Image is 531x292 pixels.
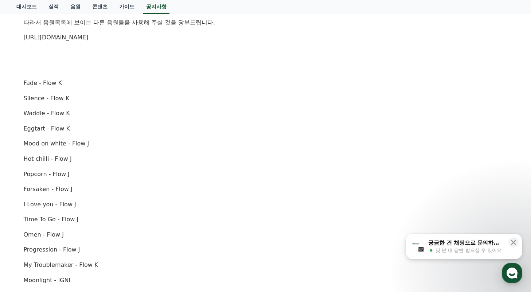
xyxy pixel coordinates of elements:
a: 홈 [2,231,48,249]
span: 대화 [67,242,75,248]
p: Eggtart - Flow K [24,124,508,133]
p: Fade - Flow K [24,78,508,88]
p: Forsaken - Flow J [24,184,508,194]
a: 설정 [94,231,140,249]
p: Hot chilli - Flow J [24,154,508,164]
p: Progression - Flow J [24,245,508,254]
p: Mood on white - Flow J [24,139,508,148]
p: My Troublemaker - Flow K [24,260,508,270]
p: Waddle - Flow K [24,109,508,118]
a: 대화 [48,231,94,249]
p: Silence - Flow K [24,94,508,103]
p: 따라서 음원목록에 보이는 다른 음원들을 사용해 주실 것을 당부드립니다. [24,18,508,27]
p: I Love you - Flow J [24,200,508,209]
a: [URL][DOMAIN_NAME] [24,34,89,41]
span: 설정 [113,242,121,248]
p: Time To Go - Flow J [24,215,508,224]
p: Popcorn - Flow J [24,170,508,179]
p: Moonlight - IGNI [24,276,508,285]
span: 홈 [23,242,27,248]
p: Omen - Flow J [24,230,508,240]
